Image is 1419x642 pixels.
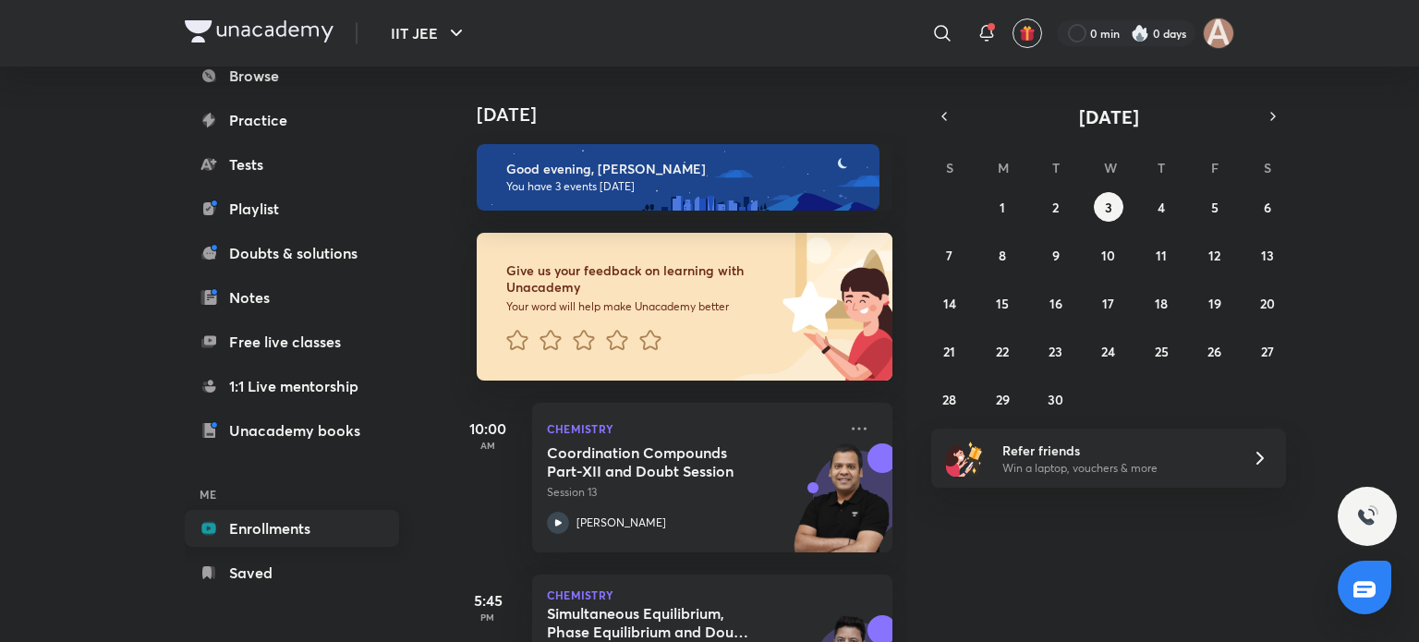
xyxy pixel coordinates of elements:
[1264,159,1271,176] abbr: Saturday
[1104,159,1117,176] abbr: Wednesday
[1261,343,1274,360] abbr: September 27, 2025
[1155,295,1168,312] abbr: September 18, 2025
[1200,288,1230,318] button: September 19, 2025
[943,295,956,312] abbr: September 14, 2025
[942,391,956,408] abbr: September 28, 2025
[547,604,777,641] h5: Simultaneous Equilibrium, Phase Equilibrium and Doubt Clearing Session
[1094,288,1123,318] button: September 17, 2025
[1200,336,1230,366] button: September 26, 2025
[1261,247,1274,264] abbr: September 13, 2025
[996,295,1009,312] abbr: September 15, 2025
[185,146,399,183] a: Tests
[1200,192,1230,222] button: September 5, 2025
[1356,505,1378,527] img: ttu
[999,247,1006,264] abbr: September 8, 2025
[451,589,525,612] h5: 5:45
[185,478,399,510] h6: ME
[451,612,525,623] p: PM
[791,443,892,571] img: unacademy
[1158,159,1165,176] abbr: Thursday
[1253,192,1282,222] button: September 6, 2025
[185,279,399,316] a: Notes
[1102,295,1114,312] abbr: September 17, 2025
[1041,384,1071,414] button: September 30, 2025
[1002,441,1230,460] h6: Refer friends
[506,262,776,296] h6: Give us your feedback on learning with Unacademy
[935,336,964,366] button: September 21, 2025
[1041,240,1071,270] button: September 9, 2025
[1052,199,1059,216] abbr: September 2, 2025
[451,418,525,440] h5: 10:00
[1208,247,1220,264] abbr: September 12, 2025
[946,247,952,264] abbr: September 7, 2025
[935,288,964,318] button: September 14, 2025
[1155,343,1169,360] abbr: September 25, 2025
[1013,18,1042,48] button: avatar
[988,240,1017,270] button: September 8, 2025
[185,190,399,227] a: Playlist
[1203,18,1234,49] img: Prakul Sharma
[1156,247,1167,264] abbr: September 11, 2025
[943,343,955,360] abbr: September 21, 2025
[185,20,334,42] img: Company Logo
[1041,336,1071,366] button: September 23, 2025
[988,192,1017,222] button: September 1, 2025
[506,179,863,194] p: You have 3 events [DATE]
[477,144,879,211] img: evening
[1094,192,1123,222] button: September 3, 2025
[1049,295,1062,312] abbr: September 16, 2025
[1211,199,1219,216] abbr: September 5, 2025
[1158,199,1165,216] abbr: September 4, 2025
[1146,240,1176,270] button: September 11, 2025
[506,161,863,177] h6: Good evening, [PERSON_NAME]
[576,515,666,531] p: [PERSON_NAME]
[1146,192,1176,222] button: September 4, 2025
[998,159,1009,176] abbr: Monday
[1052,247,1060,264] abbr: September 9, 2025
[185,412,399,449] a: Unacademy books
[1253,240,1282,270] button: September 13, 2025
[1101,247,1115,264] abbr: September 10, 2025
[1207,343,1221,360] abbr: September 26, 2025
[185,57,399,94] a: Browse
[1253,336,1282,366] button: September 27, 2025
[946,159,953,176] abbr: Sunday
[185,235,399,272] a: Doubts & solutions
[1052,159,1060,176] abbr: Tuesday
[451,440,525,451] p: AM
[185,102,399,139] a: Practice
[185,368,399,405] a: 1:1 Live mentorship
[547,443,777,480] h5: Coordination Compounds Part-XII and Doubt Session
[988,384,1017,414] button: September 29, 2025
[1094,336,1123,366] button: September 24, 2025
[1105,199,1112,216] abbr: September 3, 2025
[1264,199,1271,216] abbr: September 6, 2025
[1253,288,1282,318] button: September 20, 2025
[185,510,399,547] a: Enrollments
[996,343,1009,360] abbr: September 22, 2025
[1000,199,1005,216] abbr: September 1, 2025
[506,299,776,314] p: Your word will help make Unacademy better
[1048,391,1063,408] abbr: September 30, 2025
[935,240,964,270] button: September 7, 2025
[988,288,1017,318] button: September 15, 2025
[1101,343,1115,360] abbr: September 24, 2025
[957,103,1260,129] button: [DATE]
[380,15,479,52] button: IIT JEE
[946,440,983,477] img: referral
[935,384,964,414] button: September 28, 2025
[1146,336,1176,366] button: September 25, 2025
[547,484,837,501] p: Session 13
[1200,240,1230,270] button: September 12, 2025
[1131,24,1149,42] img: streak
[1049,343,1062,360] abbr: September 23, 2025
[1019,25,1036,42] img: avatar
[185,323,399,360] a: Free live classes
[547,589,878,600] p: Chemistry
[1041,192,1071,222] button: September 2, 2025
[1260,295,1275,312] abbr: September 20, 2025
[996,391,1010,408] abbr: September 29, 2025
[1208,295,1221,312] abbr: September 19, 2025
[1041,288,1071,318] button: September 16, 2025
[988,336,1017,366] button: September 22, 2025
